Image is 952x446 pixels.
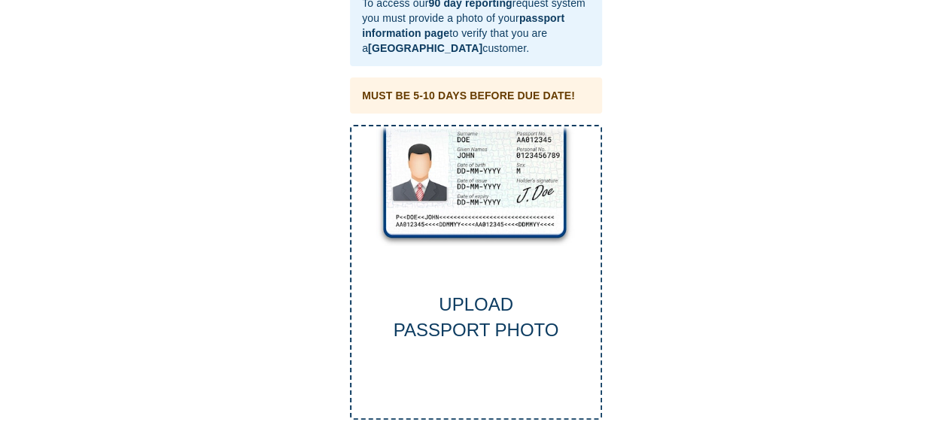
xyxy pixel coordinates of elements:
b: [GEOGRAPHIC_DATA] [368,42,482,54]
b: passport information page [362,12,564,39]
div: UPLOAD PASSPORT PHOTO [351,292,601,344]
div: MUST BE 5-10 DAYS BEFORE DUE DATE! [362,88,575,103]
